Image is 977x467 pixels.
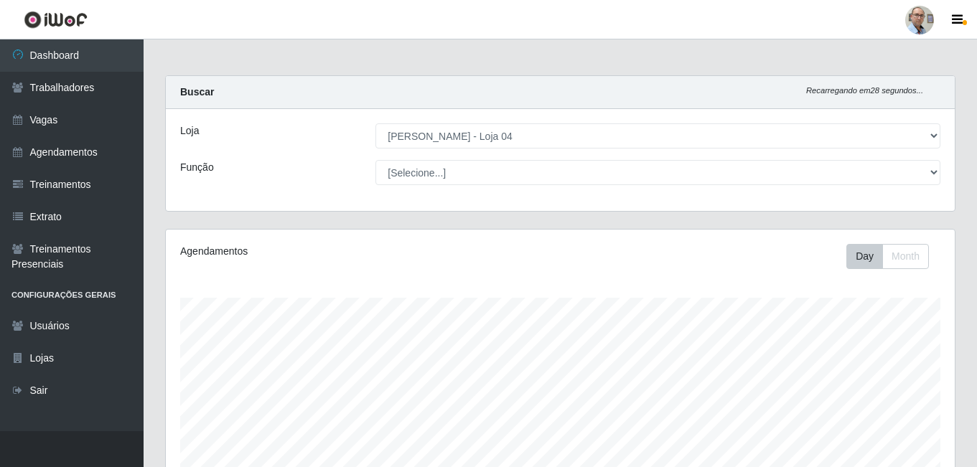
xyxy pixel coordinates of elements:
[180,244,485,259] div: Agendamentos
[882,244,929,269] button: Month
[846,244,883,269] button: Day
[180,160,214,175] label: Função
[180,86,214,98] strong: Buscar
[24,11,88,29] img: CoreUI Logo
[846,244,940,269] div: Toolbar with button groups
[180,123,199,138] label: Loja
[846,244,929,269] div: First group
[806,86,923,95] i: Recarregando em 28 segundos...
